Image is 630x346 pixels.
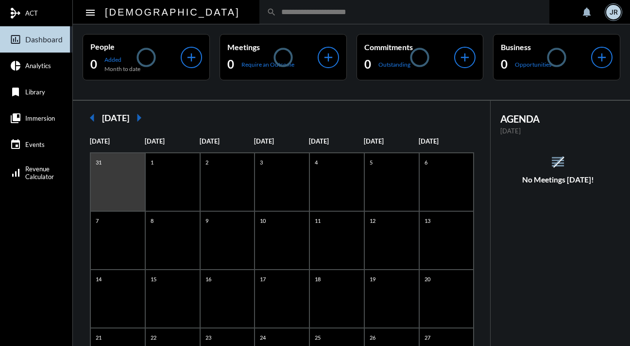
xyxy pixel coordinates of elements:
[145,137,200,145] p: [DATE]
[367,333,378,342] p: 26
[83,108,102,127] mat-icon: arrow_left
[267,7,276,17] mat-icon: search
[25,88,45,96] span: Library
[93,217,101,225] p: 7
[10,167,21,179] mat-icon: signal_cellular_alt
[364,137,419,145] p: [DATE]
[422,333,433,342] p: 27
[25,141,45,148] span: Events
[203,217,211,225] p: 9
[25,62,51,70] span: Analytics
[257,158,265,166] p: 3
[10,60,21,72] mat-icon: pie_chart
[10,139,21,150] mat-icon: event
[25,165,54,181] span: Revenue Calculator
[312,217,323,225] p: 11
[105,4,240,20] h2: [DEMOGRAPHIC_DATA]
[93,158,104,166] p: 31
[367,217,378,225] p: 12
[102,112,129,123] h2: [DATE]
[500,127,615,135] p: [DATE]
[367,275,378,283] p: 19
[148,275,159,283] p: 15
[312,333,323,342] p: 25
[85,7,96,18] mat-icon: Side nav toggle icon
[129,108,149,127] mat-icon: arrow_right
[419,137,474,145] p: [DATE]
[257,217,268,225] p: 10
[606,5,621,19] div: JR
[581,6,593,18] mat-icon: notifications
[257,333,268,342] p: 24
[148,158,156,166] p: 1
[25,9,38,17] span: ACT
[10,34,21,45] mat-icon: insert_chart_outlined
[422,275,433,283] p: 20
[500,113,615,125] h2: AGENDA
[422,158,430,166] p: 6
[203,158,211,166] p: 2
[312,275,323,283] p: 18
[203,333,214,342] p: 23
[550,154,566,170] mat-icon: reorder
[148,217,156,225] p: 8
[81,2,100,22] button: Toggle sidenav
[312,158,320,166] p: 4
[148,333,159,342] p: 22
[90,137,145,145] p: [DATE]
[257,275,268,283] p: 17
[491,175,625,184] h5: No Meetings [DATE]!
[93,275,104,283] p: 14
[10,86,21,98] mat-icon: bookmark
[25,35,63,44] span: Dashboard
[200,137,255,145] p: [DATE]
[203,275,214,283] p: 16
[254,137,309,145] p: [DATE]
[10,7,21,19] mat-icon: mediation
[10,112,21,124] mat-icon: collections_bookmark
[309,137,364,145] p: [DATE]
[367,158,375,166] p: 5
[422,217,433,225] p: 13
[25,114,55,122] span: Immersion
[93,333,104,342] p: 21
